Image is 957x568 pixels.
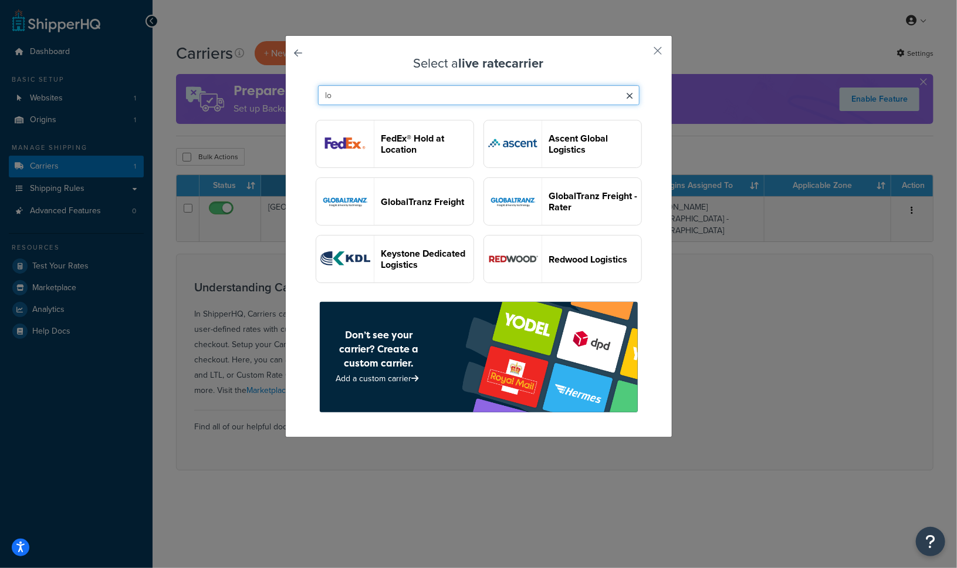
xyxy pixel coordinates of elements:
[316,235,474,283] button: keystoneFreight logoKeystone Dedicated Logistics
[484,178,542,225] img: cerasisFreight logo
[483,177,642,226] button: cerasisFreight logoGlobalTranz Freight - Rater
[381,248,474,270] header: Keystone Dedicated Logistics
[483,120,642,168] button: onestopshippingFreight logoAscent Global Logistics
[315,56,642,70] h3: Select a
[381,196,474,207] header: GlobalTranz Freight
[316,178,374,225] img: globaltranzFreight logo
[315,302,642,469] footer: Not sure which carrier is right for you? Visit the to learn more about our supported carriers
[483,235,642,283] button: redwoodFreight logoRedwood Logistics
[381,133,474,155] header: FedEx® Hold at Location
[459,53,544,73] strong: live rate carrier
[316,120,474,168] button: fedExLocation logoFedEx® Hold at Location
[316,177,474,226] button: globaltranzFreight logoGlobalTranz Freight
[318,85,640,105] input: Search Carriers
[549,254,641,265] header: Redwood Logistics
[549,133,641,155] header: Ascent Global Logistics
[484,236,542,283] img: redwoodFreight logo
[549,190,641,213] header: GlobalTranz Freight - Rater
[336,372,422,385] a: Add a custom carrier
[627,88,634,105] span: Clear search query
[316,120,374,167] img: fedExLocation logo
[484,120,542,167] img: onestopshippingFreight logo
[916,527,945,556] button: Open Resource Center
[316,236,374,283] img: keystoneFreight logo
[327,328,431,370] h4: Don’t see your carrier? Create a custom carrier.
